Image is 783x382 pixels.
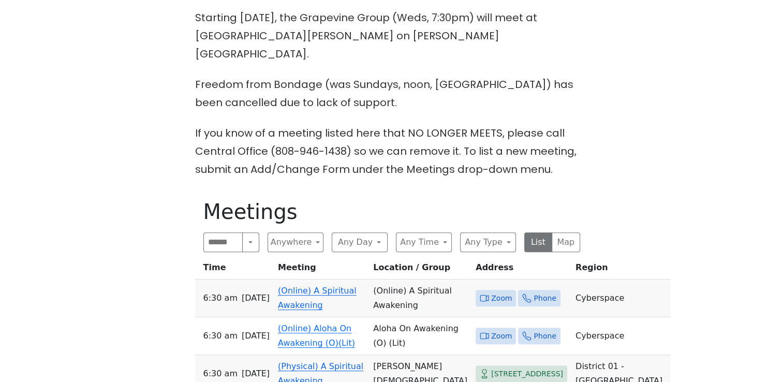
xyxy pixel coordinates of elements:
a: (Online) A Spiritual Awakening [278,286,357,310]
th: Location / Group [369,260,471,280]
span: Phone [534,330,556,343]
span: 6:30 AM [203,291,238,305]
span: Zoom [491,330,512,343]
span: [DATE] [242,329,270,343]
a: (Online) Aloha On Awakening (O)(Lit) [278,324,355,348]
p: Starting [DATE], the Grapevine Group (Weds, 7:30pm) will meet at [GEOGRAPHIC_DATA][PERSON_NAME] o... [195,9,588,63]
span: [DATE] [242,291,270,305]
button: Search [242,232,259,252]
span: 6:30 AM [203,329,238,343]
th: Region [571,260,671,280]
p: If you know of a meeting listed here that NO LONGER MEETS, please call Central Office (808-946-14... [195,124,588,179]
span: 6:30 AM [203,366,238,381]
button: Any Day [332,232,388,252]
span: Phone [534,292,556,305]
input: Search [203,232,243,252]
td: Aloha On Awakening (O) (Lit) [369,317,471,355]
th: Meeting [274,260,369,280]
td: Cyberspace [571,280,671,317]
span: Zoom [491,292,512,305]
p: Freedom from Bondage (was Sundays, noon, [GEOGRAPHIC_DATA]) has been cancelled due to lack of sup... [195,76,588,112]
span: [STREET_ADDRESS] [491,368,563,380]
th: Time [195,260,274,280]
h1: Meetings [203,199,580,224]
span: [DATE] [242,366,270,381]
button: Anywhere [268,232,323,252]
button: Map [552,232,580,252]
th: Address [471,260,571,280]
button: Any Time [396,232,452,252]
button: Any Type [460,232,516,252]
td: (Online) A Spiritual Awakening [369,280,471,317]
button: List [524,232,553,252]
td: Cyberspace [571,317,671,355]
